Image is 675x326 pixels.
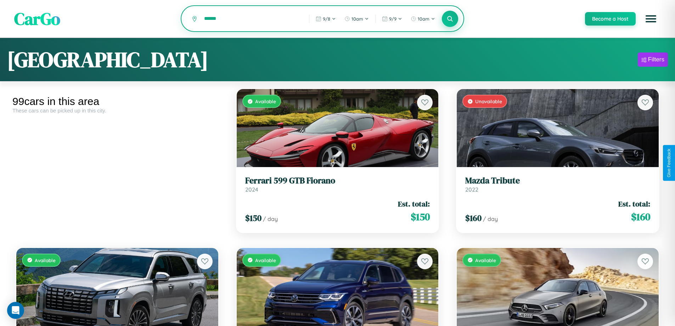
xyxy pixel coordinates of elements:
span: Available [35,257,56,263]
div: Filters [648,56,664,63]
span: CarGo [14,7,60,31]
h1: [GEOGRAPHIC_DATA] [7,45,208,74]
span: 9 / 9 [389,16,396,22]
span: Unavailable [475,98,502,104]
span: / day [483,215,498,222]
span: Est. total: [618,199,650,209]
span: $ 150 [411,210,430,224]
span: Est. total: [398,199,430,209]
span: $ 160 [631,210,650,224]
div: These cars can be picked up in this city. [12,107,222,114]
button: 9/8 [312,13,339,24]
span: $ 150 [245,212,261,224]
a: Ferrari 599 GTB Fiorano2024 [245,176,430,193]
button: Become a Host [585,12,636,26]
h3: Mazda Tribute [465,176,650,186]
span: $ 160 [465,212,482,224]
button: Filters [638,53,668,67]
a: Mazda Tribute2022 [465,176,650,193]
span: 10am [351,16,363,22]
h3: Ferrari 599 GTB Fiorano [245,176,430,186]
div: 99 cars in this area [12,95,222,107]
span: 9 / 8 [323,16,330,22]
button: Open menu [641,9,661,29]
button: 9/9 [378,13,406,24]
span: 2022 [465,186,478,193]
div: Give Feedback [666,149,671,177]
div: Open Intercom Messenger [7,302,24,319]
button: 10am [407,13,439,24]
button: 10am [341,13,372,24]
span: Available [255,98,276,104]
span: Available [475,257,496,263]
span: 10am [418,16,429,22]
span: 2024 [245,186,258,193]
span: Available [255,257,276,263]
span: / day [263,215,278,222]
